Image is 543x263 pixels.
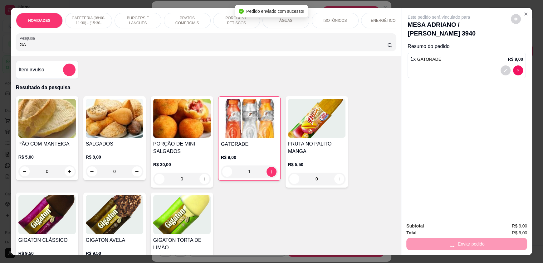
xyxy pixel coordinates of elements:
[371,18,398,23] p: ENERGÉTICOS
[406,223,424,228] strong: Subtotal
[153,99,211,138] img: product-image
[71,16,107,26] p: CAFETERIA (08:00-11:30) - (15:30-18:00)
[86,99,143,138] img: product-image
[18,154,76,160] p: R$ 5,00
[222,167,232,177] button: decrease-product-quantity
[86,154,143,160] p: R$ 8,00
[86,195,143,234] img: product-image
[19,66,44,74] h4: Item avulso
[132,166,142,176] button: increase-product-quantity
[406,230,416,235] strong: Total
[279,18,292,23] p: ÁGUAS
[246,9,304,14] span: Pedido enviado com sucesso!
[86,237,143,244] h4: GIGATON AVELA
[408,20,508,38] p: MESA ADRIANO / [PERSON_NAME] 3940
[288,161,345,168] p: R$ 5,50
[221,141,278,148] h4: GATORADE
[18,195,76,234] img: product-image
[20,36,37,41] label: Pesquisa
[28,18,50,23] p: NOVIDADES
[221,99,278,138] img: product-image
[153,140,211,155] h4: PORÇÃO DE MINI SALGADOS
[86,250,143,256] p: R$ 9,50
[289,174,299,184] button: decrease-product-quantity
[521,9,531,19] button: Close
[410,55,441,63] p: 1 x
[239,9,244,14] span: check-circle
[18,99,76,138] img: product-image
[153,161,211,168] p: R$ 30,00
[199,174,209,184] button: increase-product-quantity
[18,250,76,256] p: R$ 9,50
[288,140,345,155] h4: FRUTA NO PALITO MANGA
[169,16,205,26] p: PRATOS COMERCIAIS (11:30-15:30)
[16,84,396,91] p: Resultado da pesquisa
[267,167,276,177] button: increase-product-quantity
[512,229,527,236] span: R$ 9,00
[513,65,523,75] button: decrease-product-quantity
[218,16,255,26] p: PORÇÕES E PETISCOS
[221,154,278,160] p: R$ 9,00
[288,99,345,138] img: product-image
[501,65,511,75] button: decrease-product-quantity
[65,166,75,176] button: increase-product-quantity
[120,16,156,26] p: BURGERS E LANCHES
[153,237,211,251] h4: GIGATON TORTA DE LIMÃO
[86,140,143,148] h4: SALGADOS
[408,14,508,20] p: Este pedido será vinculado para
[18,237,76,244] h4: GIGATON CLÁSSICO
[63,64,76,76] button: add-separate-item
[323,18,347,23] p: ISOTÔNICOS
[154,174,164,184] button: decrease-product-quantity
[87,166,97,176] button: decrease-product-quantity
[511,14,521,24] button: decrease-product-quantity
[20,41,388,48] input: Pesquisa
[20,166,30,176] button: decrease-product-quantity
[512,222,527,229] span: R$ 9,00
[417,57,441,62] span: GATORADE
[153,195,211,234] img: product-image
[18,140,76,148] h4: PÃO COM MANTEIGA
[508,56,523,62] p: R$ 9,00
[408,43,526,50] p: Resumo do pedido
[334,174,344,184] button: increase-product-quantity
